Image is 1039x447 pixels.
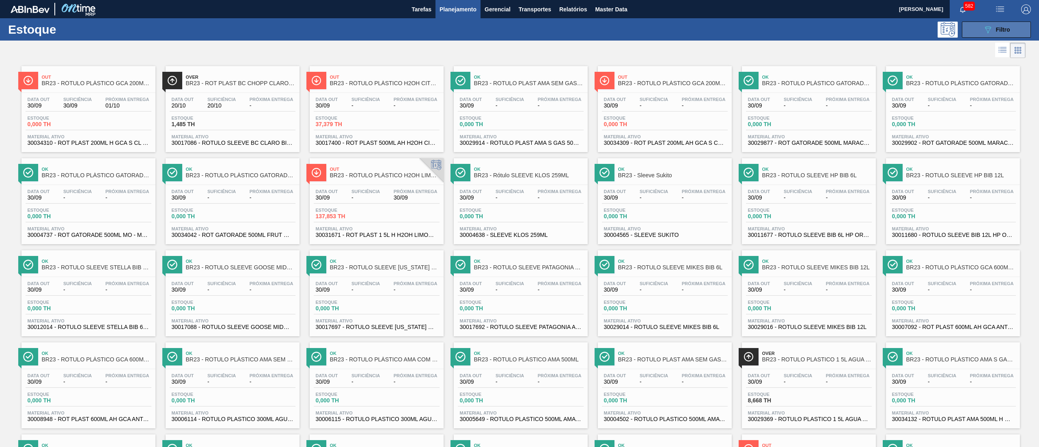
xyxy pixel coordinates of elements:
[682,195,726,201] span: -
[538,97,582,102] span: Próxima Entrega
[474,167,584,172] span: Ok
[316,305,373,312] span: 0,000 TH
[316,226,438,231] span: Material ativo
[748,121,805,127] span: 0,000 TH
[604,195,626,201] span: 30/09
[28,318,149,323] span: Material ativo
[448,152,592,244] a: ÍconeOkBR23 - Rótulo SLEEVE KLOS 259MLData out30/09Suficiência-Próxima Entrega-Estoque0,000 THMat...
[28,213,84,219] span: 0,000 TH
[888,260,898,270] img: Ícone
[604,189,626,194] span: Data out
[351,103,380,109] span: -
[316,121,373,127] span: 37,379 TH
[172,140,293,146] span: 30017086 - ROTULO SLEEVE BC CLARO BIB 12L 429
[172,318,293,323] span: Material ativo
[744,260,754,270] img: Ícone
[330,80,440,86] span: BR23 - RÓTULO PLÁSTICO H2OH CITRUS 500ML AH
[207,287,236,293] span: -
[106,189,149,194] span: Próxima Entrega
[460,305,517,312] span: 0,000 TH
[604,300,661,305] span: Estoque
[250,189,293,194] span: Próxima Entrega
[460,213,517,219] span: 0,000 TH
[316,232,438,238] span: 30031671 - ROT PLAST 1 5L H H2OH LIMONETO IN211
[28,300,84,305] span: Estoque
[330,259,440,264] span: Ok
[455,168,466,178] img: Ícone
[906,264,1016,271] span: BR23 - RÓTULO PLÁSTICO GCA 600ML AH EUA
[42,75,151,80] span: Out
[996,26,1010,33] span: Filtro
[640,103,668,109] span: -
[63,189,92,194] span: Suficiência
[460,121,517,127] span: 0,000 TH
[762,80,872,86] span: BR23 - RÓTULO PLÁSTICO GATORADE MARACACUJÁ 500ML H
[460,232,582,238] span: 30004638 - SLEEVE KLOS 259ML
[744,168,754,178] img: Ícone
[311,168,321,178] img: Ícone
[106,195,149,201] span: -
[63,97,92,102] span: Suficiência
[604,116,661,120] span: Estoque
[892,103,914,109] span: 30/09
[748,97,770,102] span: Data out
[826,97,870,102] span: Próxima Entrega
[106,281,149,286] span: Próxima Entrega
[888,168,898,178] img: Ícone
[460,195,482,201] span: 30/09
[892,208,949,213] span: Estoque
[618,75,728,80] span: Out
[892,140,1014,146] span: 30029902 - ROT GATORADE 500ML MARACUJA AH NF24
[351,281,380,286] span: Suficiência
[28,287,50,293] span: 30/09
[207,103,236,109] span: 20/10
[250,287,293,293] span: -
[23,168,33,178] img: Ícone
[604,305,661,312] span: 0,000 TH
[892,213,949,219] span: 0,000 TH
[962,21,1031,38] button: Filtro
[412,4,431,14] span: Tarefas
[167,260,177,270] img: Ícone
[892,281,914,286] span: Data out
[880,152,1024,244] a: ÍconeOkBR23 - ROTULO SLEEVE HP BIB 12LData out30/09Suficiência-Próxima Entrega-Estoque0,000 THMat...
[42,167,151,172] span: Ok
[160,244,304,336] a: ÍconeOkBR23 - ROTULO SLEEVE GOOSE MIDWAY BIB 12LData out30/09Suficiência-Próxima Entrega-Estoque0...
[682,281,726,286] span: Próxima Entrega
[172,281,194,286] span: Data out
[906,80,1016,86] span: BR23 - RÓTULO PLÁSTICO GATORADE MARACACUJÁ 500ML AH
[304,60,448,152] a: ÍconeOutBR23 - RÓTULO PLÁSTICO H2OH CITRUS 500ML AHData out30/09Suficiência-Próxima Entrega-Estoq...
[826,189,870,194] span: Próxima Entrega
[460,140,582,146] span: 30029914 - ROTULO PLAST AMA S GAS 500ML H NIV23
[250,97,293,102] span: Próxima Entrega
[28,121,84,127] span: 0,000 TH
[784,103,812,109] span: -
[63,287,92,293] span: -
[172,195,194,201] span: 30/09
[172,213,228,219] span: 0,000 TH
[880,60,1024,152] a: ÍconeOkBR23 - RÓTULO PLÁSTICO GATORADE MARACACUJÁ 500ML AHData out30/09Suficiência-Próxima Entreg...
[970,287,1014,293] span: -
[15,60,160,152] a: ÍconeOutBR23 - RÓTULO PLÁSTICO GCA 200ML HData out30/09Suficiência30/09Próxima Entrega01/10Estoqu...
[682,103,726,109] span: -
[618,264,728,271] span: BR23 - ROTULO SLEEVE MIKES BIB 6L
[970,189,1014,194] span: Próxima Entrega
[460,318,582,323] span: Material ativo
[748,287,770,293] span: 30/09
[316,287,338,293] span: 30/09
[28,305,84,312] span: 0,000 TH
[106,103,149,109] span: 01/10
[496,195,524,201] span: -
[892,318,1014,323] span: Material ativo
[762,172,872,178] span: BR23 - ROTULO SLEEVE HP BIB 6L
[604,134,726,139] span: Material ativo
[448,60,592,152] a: ÍconeOkBR23 - ROTULO PLAST AMA SEM GAS 500ML NSData out30/09Suficiência-Próxima Entrega-Estoque0,...
[618,167,728,172] span: Ok
[106,287,149,293] span: -
[207,281,236,286] span: Suficiência
[538,103,582,109] span: -
[311,260,321,270] img: Ícone
[970,97,1014,102] span: Próxima Entrega
[474,75,584,80] span: Ok
[28,103,50,109] span: 30/09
